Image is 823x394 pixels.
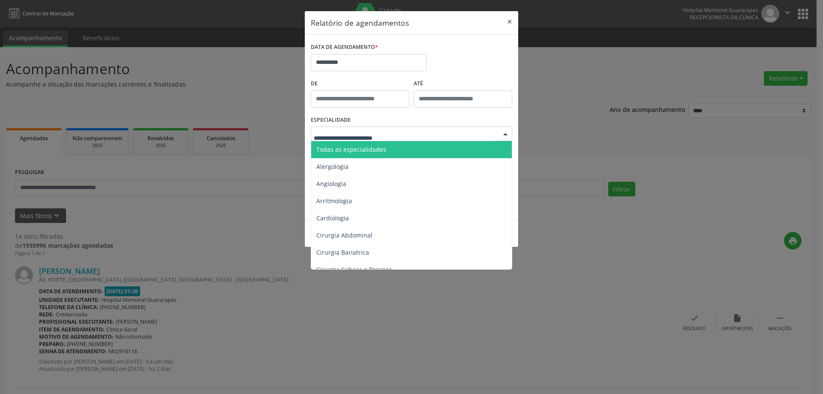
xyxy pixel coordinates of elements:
[316,214,349,222] span: Cardiologia
[316,162,348,171] span: Alergologia
[316,197,352,205] span: Arritmologia
[316,248,369,256] span: Cirurgia Bariatrica
[316,265,392,274] span: Cirurgia Cabeça e Pescoço
[414,77,512,90] label: ATÉ
[316,231,372,239] span: Cirurgia Abdominal
[311,17,409,28] h5: Relatório de agendamentos
[316,180,346,188] span: Angiologia
[311,114,351,127] label: ESPECIALIDADE
[316,145,386,153] span: Todas as especialidades
[311,77,409,90] label: De
[501,11,518,32] button: Close
[311,41,378,54] label: DATA DE AGENDAMENTO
